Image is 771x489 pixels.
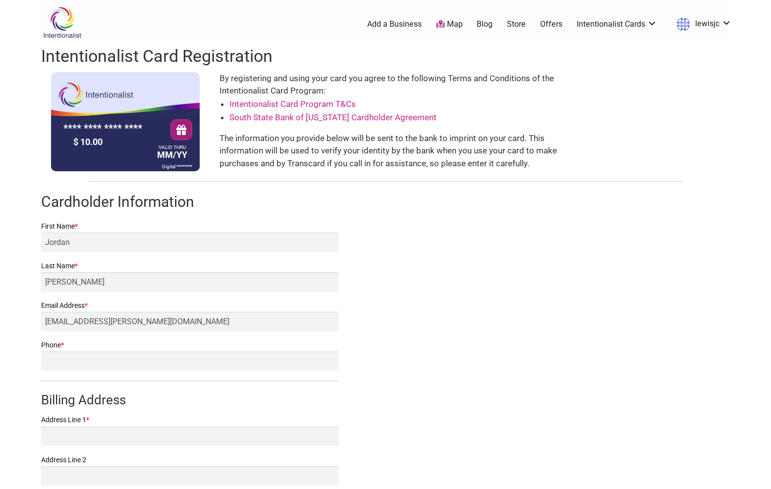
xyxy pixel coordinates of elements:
[477,19,493,30] a: Blog
[220,72,564,171] div: By registering and using your card you agree to the following Terms and Conditions of the Intenti...
[41,414,338,426] label: Address Line 1
[229,99,356,109] a: Intentionalist Card Program T&Cs
[41,454,338,466] label: Address Line 2
[41,391,338,409] h3: Billing Address
[367,19,422,30] a: Add a Business
[41,299,338,312] label: Email Address
[155,146,190,162] div: MM/YY
[229,112,437,122] a: South State Bank of [US_STATE] Cardholder Agreement
[540,19,562,30] a: Offers
[41,339,338,351] label: Phone
[671,15,731,33] a: lewisjc
[507,19,526,30] a: Store
[157,147,187,148] div: VALID THRU
[71,134,155,149] div: $ 10.00
[39,6,86,39] img: Intentionalist
[577,19,657,30] a: Intentionalist Cards
[436,19,463,30] a: Map
[41,220,338,233] label: First Name
[41,45,730,68] h1: Intentionalist Card Registration
[41,192,730,212] h2: Cardholder Information
[41,260,338,272] label: Last Name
